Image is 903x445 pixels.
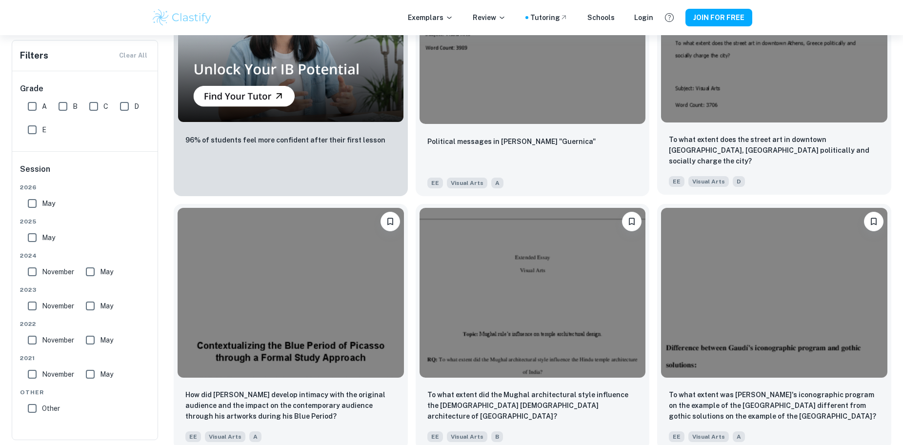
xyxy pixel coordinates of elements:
[447,431,487,442] span: Visual Arts
[42,369,74,380] span: November
[42,101,47,112] span: A
[185,389,396,422] p: How did Pablo Picasso develop intimacy with the original audience and the impact on the contempor...
[427,431,443,442] span: EE
[178,208,404,378] img: Visual Arts EE example thumbnail: How did Pablo Picasso develop intimacy w
[447,178,487,188] span: Visual Arts
[103,101,108,112] span: C
[733,431,745,442] span: A
[42,403,60,414] span: Other
[381,212,400,231] button: Please log in to bookmark exemplars
[408,12,453,23] p: Exemplars
[20,83,151,95] h6: Grade
[42,198,55,209] span: May
[20,251,151,260] span: 2024
[205,431,245,442] span: Visual Arts
[20,49,48,62] h6: Filters
[669,176,684,187] span: EE
[100,369,113,380] span: May
[42,301,74,311] span: November
[427,136,596,147] p: Political messages in Pablo Picasso's "Guernica"
[427,389,638,422] p: To what extent did the Mughal architectural style influence the Hindu temple architecture of India?
[634,12,653,23] a: Login
[20,320,151,328] span: 2022
[622,212,642,231] button: Please log in to bookmark exemplars
[420,208,646,378] img: Visual Arts EE example thumbnail: To what extent did the Mughal architectu
[473,12,506,23] p: Review
[491,431,503,442] span: B
[42,124,46,135] span: E
[185,135,385,145] p: 96% of students feel more confident after their first lesson
[134,101,139,112] span: D
[530,12,568,23] a: Tutoring
[864,212,883,231] button: Please log in to bookmark exemplars
[669,431,684,442] span: EE
[661,208,887,378] img: Visual Arts EE example thumbnail: To what extent was Gaudi's iconographic
[685,9,752,26] button: JOIN FOR FREE
[42,335,74,345] span: November
[427,178,443,188] span: EE
[491,178,503,188] span: A
[42,266,74,277] span: November
[20,163,151,183] h6: Session
[100,266,113,277] span: May
[688,431,729,442] span: Visual Arts
[669,389,880,422] p: To what extent was Gaudi's iconographic program on the example of the Basilica of the Sagrada Fam...
[20,354,151,363] span: 2021
[733,176,745,187] span: D
[20,183,151,192] span: 2026
[20,388,151,397] span: Other
[249,431,261,442] span: A
[688,176,729,187] span: Visual Arts
[42,232,55,243] span: May
[20,285,151,294] span: 2023
[151,8,213,27] img: Clastify logo
[73,101,78,112] span: B
[669,134,880,166] p: To what extent does the street art in downtown Athens, Greece politically and socially charge the...
[185,431,201,442] span: EE
[587,12,615,23] a: Schools
[20,217,151,226] span: 2025
[100,335,113,345] span: May
[661,9,678,26] button: Help and Feedback
[100,301,113,311] span: May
